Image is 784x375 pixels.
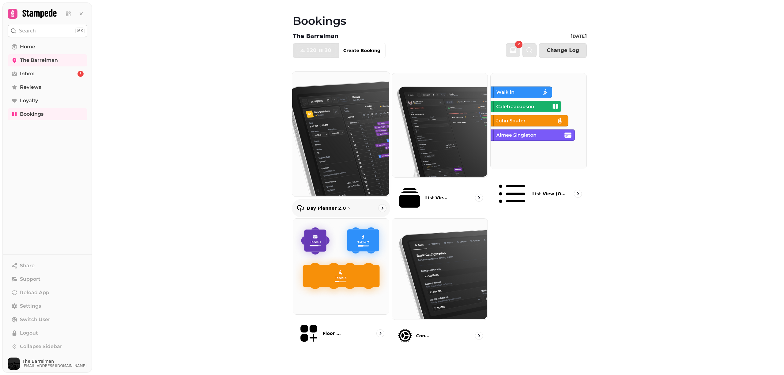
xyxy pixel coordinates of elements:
[8,313,87,326] button: Switch User
[8,54,87,66] a: The Barrelman
[324,48,331,53] span: 30
[392,218,488,349] a: ConfigurationConfiguration
[20,289,49,296] span: Reload App
[532,191,566,197] p: List view (Old - going soon)
[22,359,87,363] span: The Barrelman
[8,108,87,120] a: Bookings
[20,316,50,323] span: Switch User
[307,205,351,211] p: Day Planner 2.0 ⚡
[293,43,339,58] button: 12030
[377,330,383,336] svg: go to
[8,68,87,80] a: Inbox2
[8,81,87,93] a: Reviews
[20,262,35,269] span: Share
[75,28,85,34] div: ⌘K
[20,276,40,283] span: Support
[20,343,62,350] span: Collapse Sidebar
[8,260,87,272] button: Share
[292,218,388,314] img: Floor Plans (beta)
[416,333,432,339] p: Configuration
[539,43,587,58] button: Change Log
[322,330,344,336] p: Floor Plans (beta)
[425,195,450,201] p: List View 2.0 ⚡ (New)
[476,333,482,339] svg: go to
[293,218,389,349] a: Floor Plans (beta)Floor Plans (beta)
[20,329,38,337] span: Logout
[20,43,35,51] span: Home
[547,48,579,53] span: Change Log
[8,41,87,53] a: Home
[391,218,487,319] img: Configuration
[19,27,36,35] p: Search
[20,57,58,64] span: The Barrelman
[8,358,20,370] img: User avatar
[20,97,38,104] span: Loyalty
[8,327,87,339] button: Logout
[8,300,87,312] a: Settings
[293,32,338,40] p: The Barrelman
[8,25,87,37] button: Search⌘K
[8,273,87,285] button: Support
[571,33,587,39] p: [DATE]
[80,72,81,76] span: 2
[8,340,87,353] button: Collapse Sidebar
[20,302,41,310] span: Settings
[379,205,385,211] svg: go to
[20,70,34,77] span: Inbox
[292,71,390,217] a: Day Planner 2.0 ⚡Day Planner 2.0 ⚡
[338,43,385,58] button: Create Booking
[575,191,581,197] svg: go to
[20,84,41,91] span: Reviews
[22,363,87,368] span: [EMAIL_ADDRESS][DOMAIN_NAME]
[476,195,482,201] svg: go to
[518,43,520,46] span: 2
[490,73,586,168] img: List view (Old - going soon)
[392,73,488,216] a: List View 2.0 ⚡ (New)List View 2.0 ⚡ (New)
[490,73,587,216] a: List view (Old - going soon)List view (Old - going soon)
[306,48,316,53] span: 120
[8,358,87,370] button: User avatarThe Barrelman[EMAIL_ADDRESS][DOMAIN_NAME]
[8,287,87,299] button: Reload App
[391,73,487,177] img: List View 2.0 ⚡ (New)
[292,71,389,196] img: Day Planner 2.0 ⚡
[343,48,380,53] span: Create Booking
[8,95,87,107] a: Loyalty
[20,111,43,118] span: Bookings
